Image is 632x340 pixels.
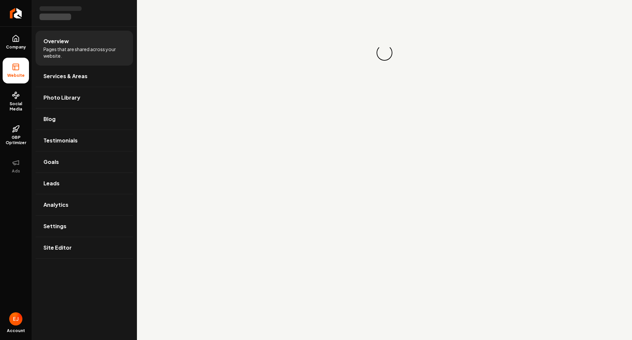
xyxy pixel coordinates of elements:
[36,66,133,87] a: Services & Areas
[3,135,29,145] span: GBP Optimizer
[36,108,133,130] a: Blog
[9,312,22,325] img: Eduard Joers
[5,73,27,78] span: Website
[9,169,23,174] span: Ads
[3,45,29,50] span: Company
[7,328,25,333] span: Account
[36,194,133,215] a: Analytics
[43,94,80,102] span: Photo Library
[43,201,68,209] span: Analytics
[43,158,59,166] span: Goals
[43,137,78,144] span: Testimonials
[3,86,29,117] a: Social Media
[43,46,125,59] span: Pages that are shared across your website.
[43,244,72,252] span: Site Editor
[43,115,56,123] span: Blog
[36,151,133,172] a: Goals
[3,153,29,179] button: Ads
[36,173,133,194] a: Leads
[43,37,69,45] span: Overview
[36,130,133,151] a: Testimonials
[36,87,133,108] a: Photo Library
[43,72,88,80] span: Services & Areas
[36,216,133,237] a: Settings
[3,29,29,55] a: Company
[3,120,29,151] a: GBP Optimizer
[36,237,133,258] a: Site Editor
[3,101,29,112] span: Social Media
[43,222,66,230] span: Settings
[9,312,22,325] button: Open user button
[377,45,392,61] div: Loading
[43,179,60,187] span: Leads
[10,8,22,18] img: Rebolt Logo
